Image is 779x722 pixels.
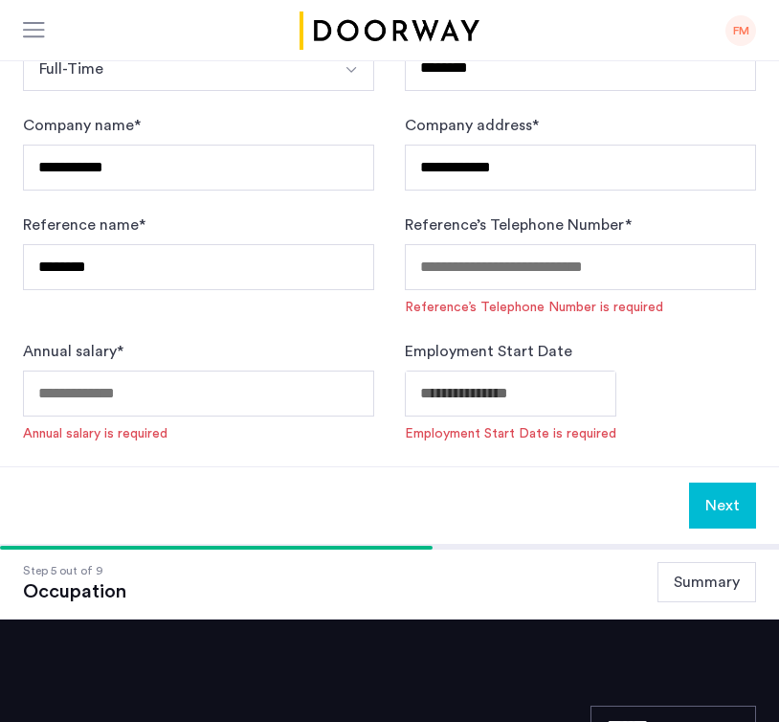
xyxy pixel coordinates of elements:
input: Employment Start Date [405,371,616,417]
a: Cazamio logo [296,11,483,50]
img: arrow [344,62,359,78]
img: logo [296,11,483,50]
label: Company address * [405,114,539,137]
button: Select option [328,45,374,91]
div: Annual salary is required [23,424,167,443]
div: FM [725,15,756,46]
div: Occupation [23,580,126,603]
button: Select option [23,45,329,91]
label: Employment Start Date [405,340,572,363]
label: Company name * [23,114,141,137]
button: Next [689,483,756,529]
label: Annual salary * [23,340,123,363]
label: Reference name * [23,214,145,237]
span: Reference’s Telephone Number is required [405,298,756,317]
label: Reference’s Telephone Number * [405,214,632,237]
div: Step 5 out of 9 [23,561,126,580]
span: Employment Start Date is required [405,424,616,443]
button: Summary [657,562,756,602]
